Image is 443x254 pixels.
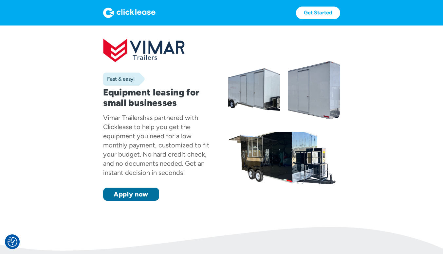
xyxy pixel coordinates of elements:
div: has partnered with Clicklease to help you get the equipment you need for a low monthly payment, c... [103,114,210,177]
img: Logo [103,8,156,18]
h1: Equipment leasing for small businesses [103,87,215,108]
img: Revisit consent button [8,237,17,247]
div: Fast & easy! [103,76,135,82]
button: Consent Preferences [8,237,17,247]
a: Get Started [296,7,340,19]
div: Vimar Trailers [103,114,143,122]
a: Apply now [103,188,159,201]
